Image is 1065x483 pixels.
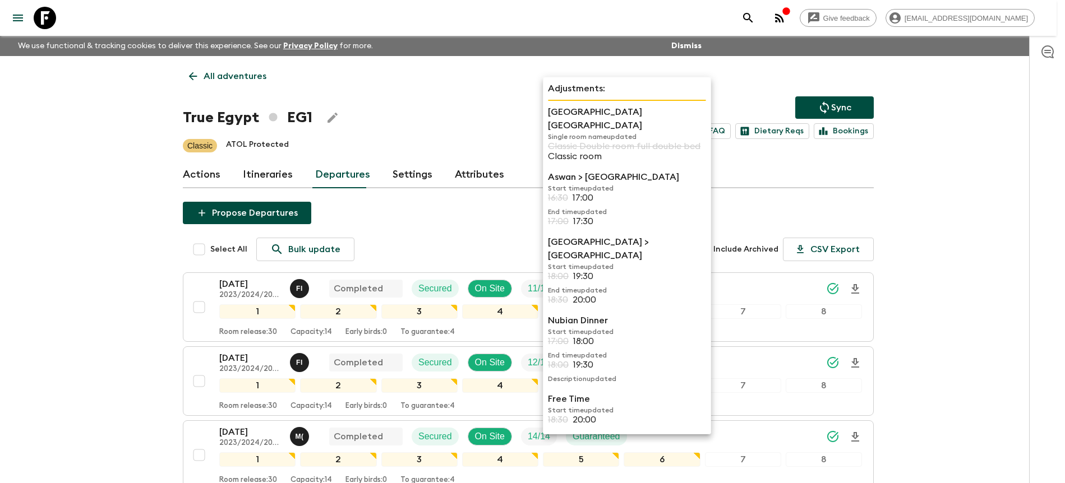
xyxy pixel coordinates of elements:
[315,161,370,188] a: Departures
[462,378,538,393] div: 4
[548,295,568,305] p: 18:30
[300,304,376,319] div: 2
[737,7,759,29] button: search adventures
[393,161,432,188] a: Settings
[786,304,862,319] div: 8
[548,105,706,132] p: [GEOGRAPHIC_DATA] [GEOGRAPHIC_DATA]
[219,351,281,365] p: [DATE]
[826,282,840,295] svg: Synced Successfully
[381,452,458,467] div: 3
[219,378,296,393] div: 1
[713,244,778,255] span: Include Archived
[548,360,569,370] p: 18:00
[475,282,505,295] p: On Site
[204,69,266,83] p: All adventures
[849,282,862,296] svg: Download Onboarding
[573,336,594,346] p: 18:00
[219,452,296,467] div: 1
[573,415,596,425] p: 20:00
[705,304,781,319] div: 7
[219,402,277,411] p: Room release: 30
[849,430,862,444] svg: Download Onboarding
[573,360,593,370] p: 19:30
[400,402,455,411] p: To guarantee: 4
[528,356,550,369] p: 12 / 14
[243,161,293,188] a: Itineraries
[814,123,874,139] a: Bookings
[826,430,840,443] svg: Synced Successfully
[400,328,455,337] p: To guarantee: 4
[345,402,387,411] p: Early birds: 0
[548,392,706,406] p: Free Time
[475,356,505,369] p: On Site
[668,38,704,54] button: Dismiss
[735,123,809,139] a: Dietary Reqs
[849,356,862,370] svg: Download Onboarding
[548,314,706,327] p: Nubian Dinner
[548,271,569,281] p: 18:00
[573,271,593,281] p: 19:30
[418,282,452,295] p: Secured
[462,304,538,319] div: 4
[548,170,706,184] p: Aswan > [GEOGRAPHIC_DATA]
[418,356,452,369] p: Secured
[548,141,706,151] p: Classic Double room full double bed
[219,328,277,337] p: Room release: 30
[345,328,387,337] p: Early birds: 0
[226,139,289,152] p: ATOL Protected
[219,439,281,448] p: 2023/2024/2025
[321,106,344,129] button: Edit Adventure Title
[817,14,876,22] span: Give feedback
[219,277,281,291] p: [DATE]
[283,42,338,50] a: Privacy Policy
[418,430,452,443] p: Secured
[334,282,383,295] p: Completed
[786,378,862,393] div: 8
[187,140,213,151] p: Classic
[548,193,568,203] p: 16:30
[291,402,332,411] p: Capacity: 14
[548,184,706,193] p: Start time updated
[548,336,569,346] p: 17:00
[548,235,706,262] p: [GEOGRAPHIC_DATA] > [GEOGRAPHIC_DATA]
[334,356,383,369] p: Completed
[528,430,550,443] p: 14 / 14
[7,7,29,29] button: menu
[548,327,706,336] p: Start time updated
[475,430,505,443] p: On Site
[786,452,862,467] div: 8
[462,452,538,467] div: 4
[543,452,619,467] div: 5
[548,286,706,295] p: End time updated
[381,378,458,393] div: 3
[219,291,281,300] p: 2023/2024/2025
[455,161,504,188] a: Attributes
[219,365,281,374] p: 2023/2024/2025
[183,106,312,129] h1: True Egypt EG1
[288,243,340,256] p: Bulk update
[183,202,311,224] button: Propose Departures
[573,216,593,226] p: 17:30
[290,430,311,439] span: Migo (Maged) Nabil
[783,238,874,261] button: CSV Export
[705,378,781,393] div: 7
[300,452,376,467] div: 2
[521,428,557,445] div: Trip Fill
[898,14,1034,22] span: [EMAIL_ADDRESS][DOMAIN_NAME]
[521,354,557,371] div: Trip Fill
[334,430,383,443] p: Completed
[573,193,593,203] p: 17:00
[290,282,311,291] span: Faten Ibrahim
[528,282,550,295] p: 11 / 14
[548,374,706,383] p: Description updated
[548,415,568,425] p: 18:30
[826,356,840,369] svg: Synced Successfully
[219,304,296,319] div: 1
[548,207,706,216] p: End time updated
[290,356,311,365] span: Faten Ibrahim
[831,101,851,114] p: Sync
[624,452,700,467] div: 6
[548,406,706,415] p: Start time updated
[548,151,706,161] p: Classic room
[573,430,620,443] p: Guaranteed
